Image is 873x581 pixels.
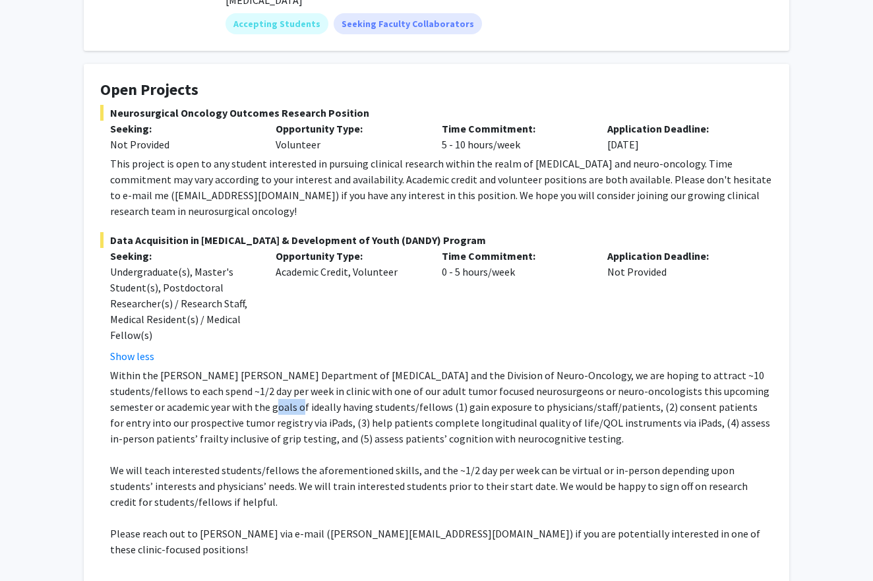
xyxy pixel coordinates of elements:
span: Data Acquisition in [MEDICAL_DATA] & Development of Youth (DANDY) Program [100,232,773,248]
div: Not Provided [597,248,763,364]
p: Seeking: [110,248,256,264]
div: Volunteer [266,121,431,152]
div: 5 - 10 hours/week [432,121,597,152]
p: Time Commitment: [442,121,587,137]
p: Time Commitment: [442,248,587,264]
div: 0 - 5 hours/week [432,248,597,364]
p: We will teach interested students/fellows the aforementioned skills, and the ~1/2 day per week ca... [110,462,773,510]
button: Show less [110,348,154,364]
p: Please reach out to [PERSON_NAME] via e-mail ([PERSON_NAME][EMAIL_ADDRESS][DOMAIN_NAME]) if you a... [110,526,773,557]
div: This project is open to any student interested in pursuing clinical research within the realm of ... [110,156,773,219]
span: Neurosurgical Oncology Outcomes Research Position [100,105,773,121]
div: Undergraduate(s), Master's Student(s), Postdoctoral Researcher(s) / Research Staff, Medical Resid... [110,264,256,343]
mat-chip: Accepting Students [226,13,328,34]
p: Seeking: [110,121,256,137]
p: Application Deadline: [607,248,753,264]
iframe: Chat [10,522,56,571]
div: Academic Credit, Volunteer [266,248,431,364]
h4: Open Projects [100,80,773,100]
div: [DATE] [597,121,763,152]
mat-chip: Seeking Faculty Collaborators [334,13,482,34]
p: Opportunity Type: [276,121,421,137]
p: Opportunity Type: [276,248,421,264]
p: Application Deadline: [607,121,753,137]
p: Within the [PERSON_NAME] [PERSON_NAME] Department of [MEDICAL_DATA] and the Division of Neuro-Onc... [110,367,773,446]
div: Not Provided [110,137,256,152]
